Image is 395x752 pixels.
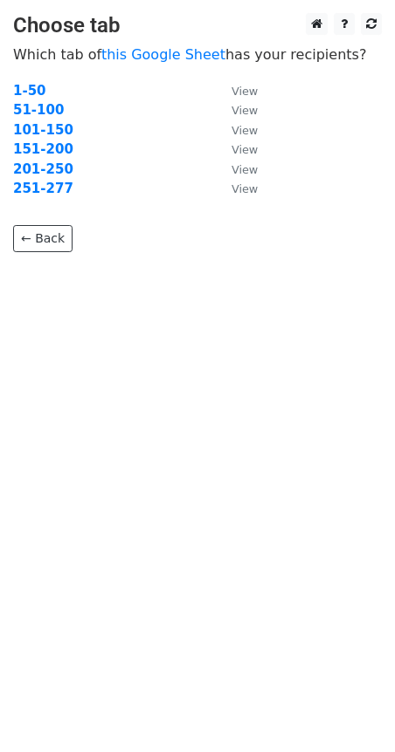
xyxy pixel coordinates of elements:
a: View [214,161,258,177]
a: View [214,102,258,118]
a: 1-50 [13,83,46,99]
a: View [214,181,258,196]
a: View [214,141,258,157]
small: View [232,104,258,117]
small: View [232,163,258,176]
h3: Choose tab [13,13,382,38]
a: View [214,83,258,99]
a: 101-150 [13,122,73,138]
a: 251-277 [13,181,73,196]
a: 51-100 [13,102,64,118]
a: ← Back [13,225,73,252]
small: View [232,124,258,137]
small: View [232,143,258,156]
small: View [232,182,258,195]
a: 151-200 [13,141,73,157]
p: Which tab of has your recipients? [13,45,382,64]
a: 201-250 [13,161,73,177]
a: this Google Sheet [101,46,225,63]
a: View [214,122,258,138]
small: View [232,85,258,98]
